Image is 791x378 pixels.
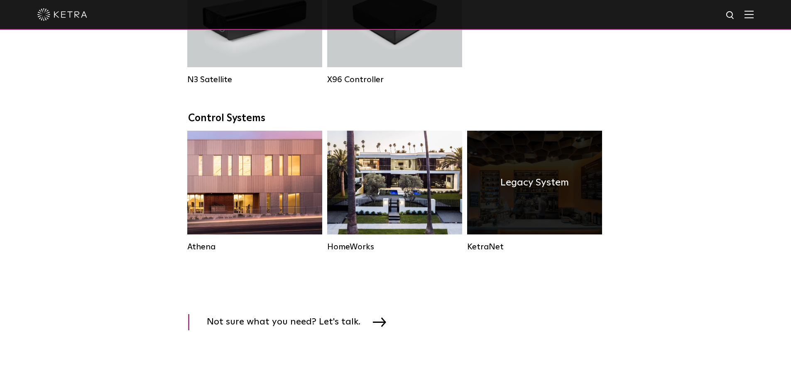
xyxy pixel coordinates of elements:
div: Athena [187,242,322,252]
span: Not sure what you need? Let's talk. [207,314,373,330]
div: KetraNet [467,242,602,252]
img: Hamburger%20Nav.svg [744,10,754,18]
a: KetraNet Legacy System [467,131,602,252]
div: X96 Controller [327,75,462,85]
div: N3 Satellite [187,75,322,85]
a: HomeWorks Residential Solution [327,131,462,252]
h4: Legacy System [500,175,569,190]
div: HomeWorks [327,242,462,252]
img: arrow [373,317,386,327]
img: ketra-logo-2019-white [37,8,87,21]
img: search icon [725,10,736,21]
div: Control Systems [188,112,603,124]
a: Athena Commercial Solution [187,131,322,252]
a: Not sure what you need? Let's talk. [188,314,397,330]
